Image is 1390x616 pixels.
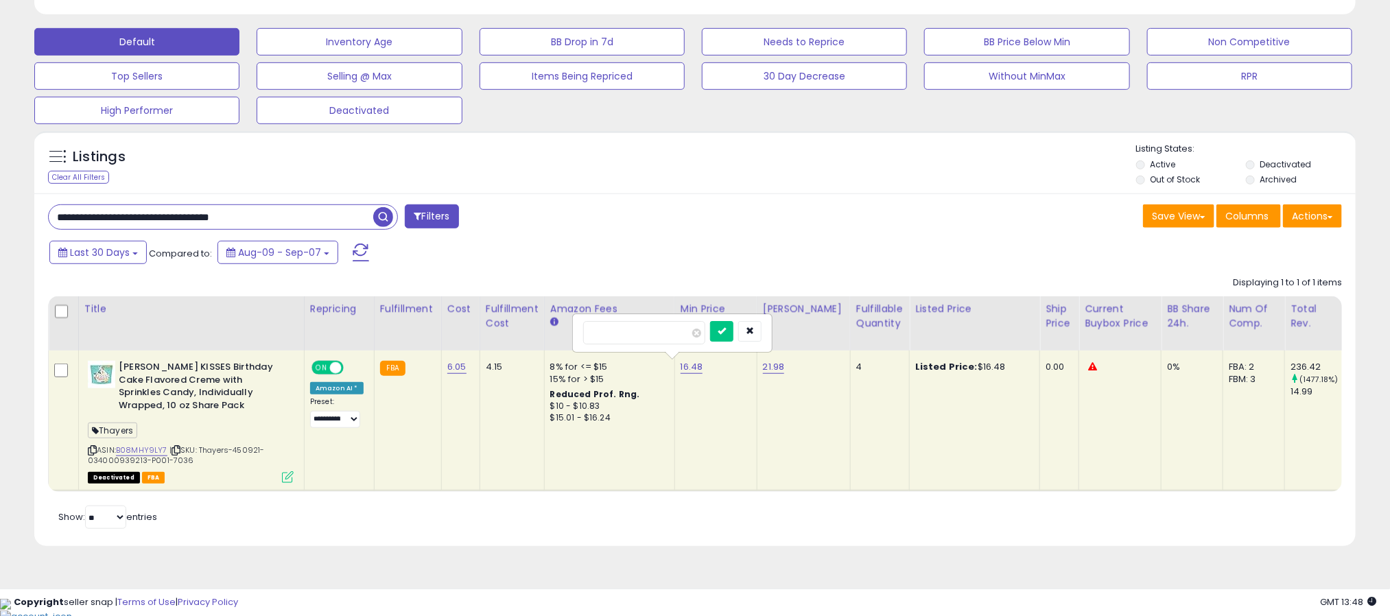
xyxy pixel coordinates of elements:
div: 236.42 [1291,361,1346,373]
a: B08MHY9LY7 [116,445,167,456]
div: 8% for <= $15 [550,361,664,373]
span: Thayers [88,423,137,438]
h5: Listings [73,147,126,167]
button: RPR [1147,62,1352,90]
div: FBA: 2 [1229,361,1274,373]
button: Default [34,28,239,56]
div: $10 - $10.83 [550,401,664,412]
div: Ship Price [1046,302,1073,331]
div: Fulfillable Quantity [856,302,904,331]
div: Listed Price [915,302,1034,316]
b: Listed Price: [915,360,978,373]
button: 30 Day Decrease [702,62,907,90]
div: [PERSON_NAME] [763,302,845,316]
small: FBA [380,361,405,376]
div: 4.15 [486,361,534,373]
label: Active [1151,158,1176,170]
a: 16.48 [681,360,703,374]
button: BB Price Below Min [924,28,1129,56]
span: ON [313,362,330,374]
button: Aug-09 - Sep-07 [217,241,338,264]
div: 0% [1167,361,1212,373]
div: Cost [447,302,474,316]
div: Fulfillment Cost [486,302,539,331]
div: $16.48 [915,361,1029,373]
div: $15.01 - $16.24 [550,412,664,424]
button: Selling @ Max [257,62,462,90]
div: Displaying 1 to 1 of 1 items [1233,276,1342,289]
a: 21.98 [763,360,785,374]
div: ASIN: [88,361,294,482]
button: Non Competitive [1147,28,1352,56]
button: Deactivated [257,97,462,124]
b: [PERSON_NAME] KISSES Birthday Cake Flavored Creme with Sprinkles Candy, Individually Wrapped, 10 ... [119,361,285,415]
button: Inventory Age [257,28,462,56]
span: FBA [142,472,165,484]
button: BB Drop in 7d [480,28,685,56]
button: Top Sellers [34,62,239,90]
button: Columns [1216,204,1281,228]
button: Last 30 Days [49,241,147,264]
img: 51QJpZL24oL._SL40_.jpg [88,361,115,388]
button: Items Being Repriced [480,62,685,90]
div: 15% for > $15 [550,373,664,386]
div: Preset: [310,397,364,427]
span: | SKU: Thayers-450921-034000939213-P001-7036 [88,445,265,465]
span: All listings that are unavailable for purchase on Amazon for any reason other than out-of-stock [88,472,140,484]
div: Min Price [681,302,751,316]
button: Filters [405,204,458,228]
p: Listing States: [1136,143,1356,156]
small: Amazon Fees. [550,316,558,329]
b: Reduced Prof. Rng. [550,388,640,400]
button: Needs to Reprice [702,28,907,56]
button: Actions [1283,204,1342,228]
div: Title [84,302,298,316]
span: Columns [1225,209,1269,223]
button: Without MinMax [924,62,1129,90]
div: 14.99 [1291,386,1346,398]
span: Last 30 Days [70,246,130,259]
label: Deactivated [1260,158,1311,170]
label: Archived [1260,174,1297,185]
div: BB Share 24h. [1167,302,1217,331]
div: Repricing [310,302,368,316]
span: Aug-09 - Sep-07 [238,246,321,259]
div: Fulfillment [380,302,436,316]
div: Amazon AI * [310,382,364,394]
div: 0.00 [1046,361,1068,373]
a: 6.05 [447,360,467,374]
button: Save View [1143,204,1214,228]
span: Show: entries [58,510,157,523]
div: Num of Comp. [1229,302,1279,331]
button: High Performer [34,97,239,124]
span: Compared to: [149,247,212,260]
div: 4 [856,361,899,373]
div: Amazon Fees [550,302,669,316]
div: Current Buybox Price [1085,302,1155,331]
div: Total Rev. [1291,302,1341,331]
small: (1477.18%) [1299,374,1339,385]
span: OFF [342,362,364,374]
div: Clear All Filters [48,171,109,184]
label: Out of Stock [1151,174,1201,185]
div: FBM: 3 [1229,373,1274,386]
